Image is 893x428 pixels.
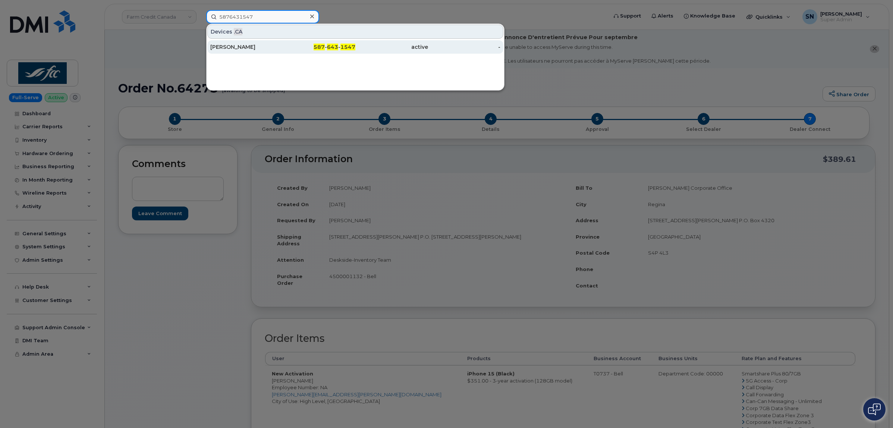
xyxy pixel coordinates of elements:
div: [PERSON_NAME] [210,43,283,51]
span: 643 [327,44,338,50]
span: 587 [314,44,325,50]
span: .CA [234,28,242,35]
a: [PERSON_NAME]587-643-1547active- [207,40,503,54]
div: - - [283,43,356,51]
img: Open chat [868,403,881,415]
div: - [428,43,501,51]
div: active [355,43,428,51]
span: 1547 [340,44,355,50]
div: Devices [207,25,503,39]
